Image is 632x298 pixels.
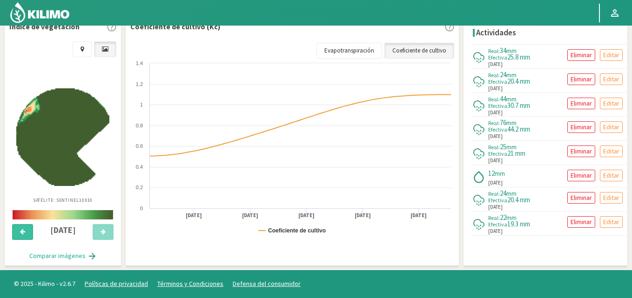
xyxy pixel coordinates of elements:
[233,279,301,288] a: Defensa del consumidor
[488,179,503,187] span: [DATE]
[600,49,623,61] button: Editar
[567,192,595,204] button: Eliminar
[506,213,517,222] span: mm
[506,71,517,79] span: mm
[506,189,517,198] span: mm
[567,121,595,133] button: Eliminar
[20,247,106,265] button: Comparar imágenes
[136,81,143,87] text: 1.2
[488,169,495,178] span: 12
[500,118,506,127] span: 76
[500,94,506,103] span: 44
[9,21,80,32] p: Índice de vegetación
[130,21,221,32] p: Coeficiente de cultivo (Kc)
[136,123,143,128] text: 0.8
[603,50,619,60] p: Editar
[571,74,592,85] p: Eliminar
[600,146,623,157] button: Editar
[495,169,505,178] span: mm
[600,192,623,204] button: Editar
[567,216,595,228] button: Eliminar
[136,60,143,66] text: 1.4
[488,126,507,133] span: Efectiva
[571,217,592,227] p: Eliminar
[506,119,517,127] span: mm
[140,102,143,107] text: 1
[500,189,506,198] span: 24
[39,225,87,235] h4: [DATE]
[355,212,371,219] text: [DATE]
[506,143,517,151] span: mm
[136,143,143,149] text: 0.6
[571,122,592,132] p: Eliminar
[488,109,503,117] span: [DATE]
[567,146,595,157] button: Eliminar
[16,88,109,185] img: 9b4dd861-d57b-4ba9-97bb-f9f2feda7eb6_-_sentinel_-_2025-10-07.png
[298,212,315,219] text: [DATE]
[567,98,595,109] button: Eliminar
[567,73,595,85] button: Eliminar
[603,217,619,227] p: Editar
[268,227,326,234] text: Coeficiente de cultivo
[600,98,623,109] button: Editar
[242,212,258,219] text: [DATE]
[506,46,517,55] span: mm
[9,279,80,289] span: © 2025 - Kilimo - v2.6.7
[506,95,517,103] span: mm
[488,119,500,126] span: Real:
[507,53,530,61] span: 25.8 mm
[507,77,530,86] span: 20.4 mm
[157,279,223,288] a: Términos y Condiciones
[488,227,503,235] span: [DATE]
[488,72,500,79] span: Real:
[476,28,516,37] h4: Actividades
[571,192,592,203] p: Eliminar
[507,101,530,110] span: 30.7 mm
[488,144,500,151] span: Real:
[488,47,500,54] span: Real:
[500,213,506,222] span: 22
[600,170,623,181] button: Editar
[488,221,507,228] span: Efectiva
[571,50,592,60] p: Eliminar
[567,49,595,61] button: Eliminar
[500,70,506,79] span: 24
[186,212,202,219] text: [DATE]
[507,195,530,204] span: 20.4 mm
[603,192,619,203] p: Editar
[603,122,619,132] p: Editar
[488,96,500,103] span: Real:
[507,125,530,133] span: 44.2 mm
[488,214,500,221] span: Real:
[567,170,595,181] button: Eliminar
[488,157,503,165] span: [DATE]
[507,219,530,228] span: 19.3 mm
[79,197,93,203] span: 10X10
[500,142,506,151] span: 25
[571,146,592,157] p: Eliminar
[136,164,143,170] text: 0.4
[600,121,623,133] button: Editar
[140,205,143,211] text: 0
[488,190,500,197] span: Real:
[136,185,143,190] text: 0.2
[507,149,525,158] span: 21 mm
[571,98,592,109] p: Eliminar
[600,216,623,228] button: Editar
[603,74,619,85] p: Editar
[9,1,70,24] img: Kilimo
[500,46,506,55] span: 34
[600,73,623,85] button: Editar
[488,197,507,204] span: Efectiva
[488,203,503,211] span: [DATE]
[316,43,382,59] a: Evapotranspiración
[13,210,113,219] img: scale
[603,146,619,157] p: Editar
[488,54,507,61] span: Efectiva
[488,150,507,157] span: Efectiva
[384,43,454,59] a: Coeficiente de cultivo
[488,132,503,140] span: [DATE]
[85,279,148,288] a: Políticas de privacidad
[488,60,503,68] span: [DATE]
[571,170,592,181] p: Eliminar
